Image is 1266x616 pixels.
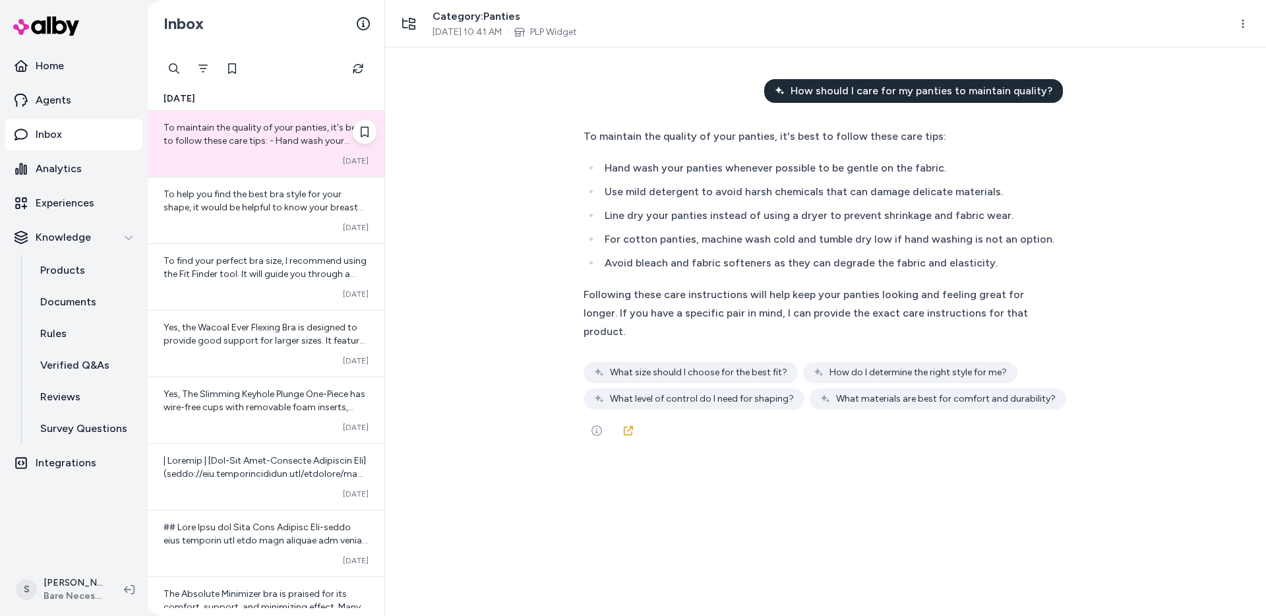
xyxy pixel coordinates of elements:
[791,83,1052,99] span: How should I care for my panties to maintain quality?
[27,255,142,286] a: Products
[40,262,85,278] p: Products
[5,187,142,219] a: Experiences
[40,294,96,310] p: Documents
[27,318,142,350] a: Rules
[5,153,142,185] a: Analytics
[343,156,369,166] span: [DATE]
[343,355,369,366] span: [DATE]
[584,417,610,444] button: See more
[5,222,142,253] button: Knowledge
[27,381,142,413] a: Reviews
[433,9,577,24] span: Category: Panties
[164,255,367,319] span: To find your perfect bra size, I recommend using the Fit Finder tool. It will guide you through a...
[148,443,384,510] a: | Loremip | [Dol-Sit Amet-Consecte Adipiscin Eli](seddo://eiu.temporincididun.utl/etdolore/magnaa...
[40,389,80,405] p: Reviews
[343,489,369,499] span: [DATE]
[148,310,384,377] a: Yes, the Wacoal Ever Flexing Bra is designed to provide good support for larger sizes. It feature...
[5,84,142,116] a: Agents
[601,206,1055,225] li: Line dry your panties instead of using a dryer to prevent shrinkage and fabric wear.
[601,159,1055,177] li: Hand wash your panties whenever possible to be gentle on the fabric.
[343,555,369,566] span: [DATE]
[345,55,371,82] button: Refresh
[16,579,37,600] span: S
[27,413,142,445] a: Survey Questions
[40,421,127,437] p: Survey Questions
[610,392,794,406] span: What level of control do I need for shaping?
[164,92,195,106] span: [DATE]
[148,377,384,443] a: Yes, The Slimming Keyhole Plunge One-Piece has wire-free cups with removable foam inserts, which ...
[164,388,365,426] span: Yes, The Slimming Keyhole Plunge One-Piece has wire-free cups with removable foam inserts, which ...
[5,447,142,479] a: Integrations
[601,183,1055,201] li: Use mild detergent to avoid harsh chemicals that can damage delicate materials.
[164,14,204,34] h2: Inbox
[164,122,368,318] span: To maintain the quality of your panties, it's best to follow these care tips: - Hand wash your pa...
[343,422,369,433] span: [DATE]
[433,26,502,39] span: [DATE] 10:41 AM
[601,230,1055,249] li: For cotton panties, machine wash cold and tumble dry low if hand washing is not an option.
[36,455,96,471] p: Integrations
[36,161,82,177] p: Analytics
[5,119,142,150] a: Inbox
[148,111,384,177] a: To maintain the quality of your panties, it's best to follow these care tips: - Hand wash your pa...
[36,58,64,74] p: Home
[148,177,384,243] a: To help you find the best bra style for your shape, it would be helpful to know your breast shape...
[601,254,1055,272] li: Avoid bleach and fabric softeners as they can degrade the fabric and elasticity.
[36,127,62,142] p: Inbox
[44,590,103,603] span: Bare Necessities
[164,322,369,491] span: Yes, the Wacoal Ever Flexing Bra is designed to provide good support for larger sizes. It feature...
[190,55,216,82] button: Filter
[44,576,103,590] p: [PERSON_NAME]
[13,16,79,36] img: alby Logo
[36,195,94,211] p: Experiences
[584,286,1055,341] div: Following these care instructions will help keep your panties looking and feeling great for longe...
[148,510,384,576] a: ## Lore Ipsu dol Sita Cons Adipisc Eli-seddo eius temporin utl etdo magn aliquae adm venia. <quis...
[148,243,384,310] a: To find your perfect bra size, I recommend using the Fit Finder tool. It will guide you through a...
[343,222,369,233] span: [DATE]
[584,127,1055,146] div: To maintain the quality of your panties, it's best to follow these care tips:
[40,357,109,373] p: Verified Q&As
[829,366,1007,379] span: How do I determine the right style for me?
[8,569,113,611] button: S[PERSON_NAME]Bare Necessities
[610,366,787,379] span: What size should I choose for the best fit?
[343,289,369,299] span: [DATE]
[530,26,577,39] a: PLP Widget
[27,350,142,381] a: Verified Q&As
[27,286,142,318] a: Documents
[836,392,1056,406] span: What materials are best for comfort and durability?
[40,326,67,342] p: Rules
[5,50,142,82] a: Home
[507,26,509,39] span: ·
[36,92,71,108] p: Agents
[164,189,364,424] span: To help you find the best bra style for your shape, it would be helpful to know your breast shape...
[36,230,91,245] p: Knowledge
